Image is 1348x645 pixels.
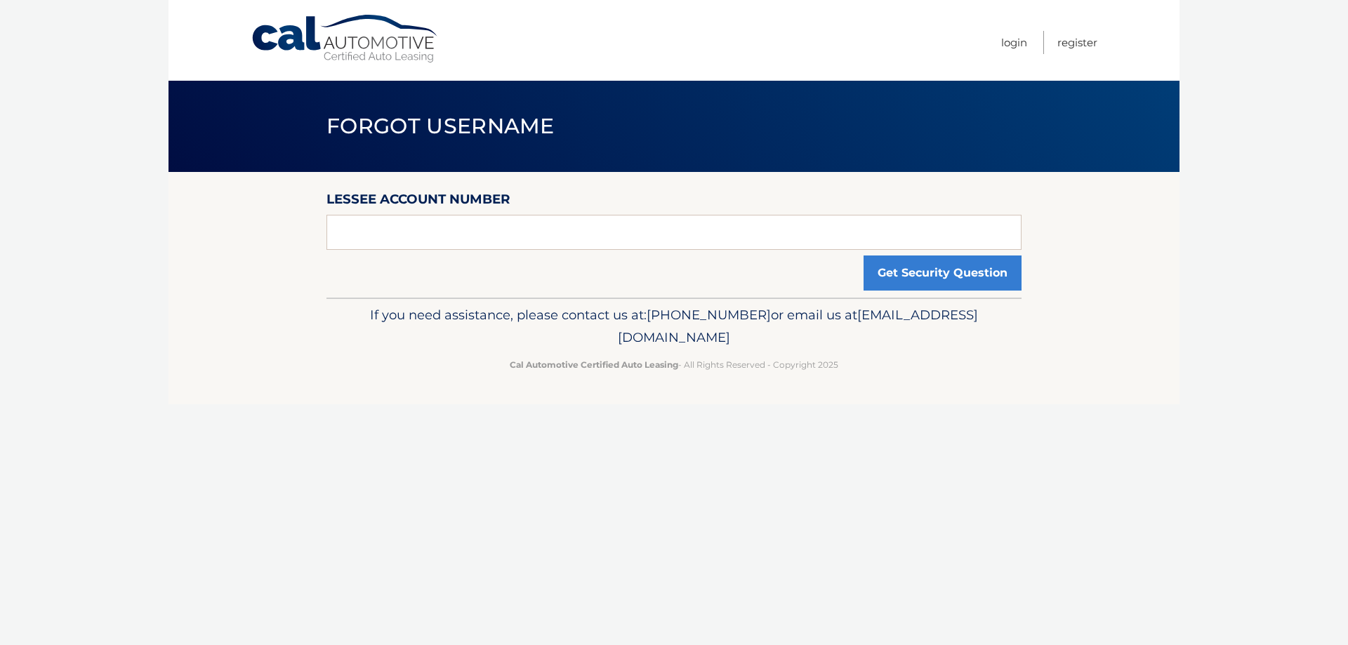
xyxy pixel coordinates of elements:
[326,113,555,139] span: Forgot Username
[618,307,978,345] span: [EMAIL_ADDRESS][DOMAIN_NAME]
[326,189,510,215] label: Lessee Account Number
[251,14,440,64] a: Cal Automotive
[864,255,1022,291] button: Get Security Question
[510,359,678,370] strong: Cal Automotive Certified Auto Leasing
[647,307,771,323] span: [PHONE_NUMBER]
[336,304,1012,349] p: If you need assistance, please contact us at: or email us at
[336,357,1012,372] p: - All Rights Reserved - Copyright 2025
[1057,31,1097,54] a: Register
[1001,31,1027,54] a: Login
